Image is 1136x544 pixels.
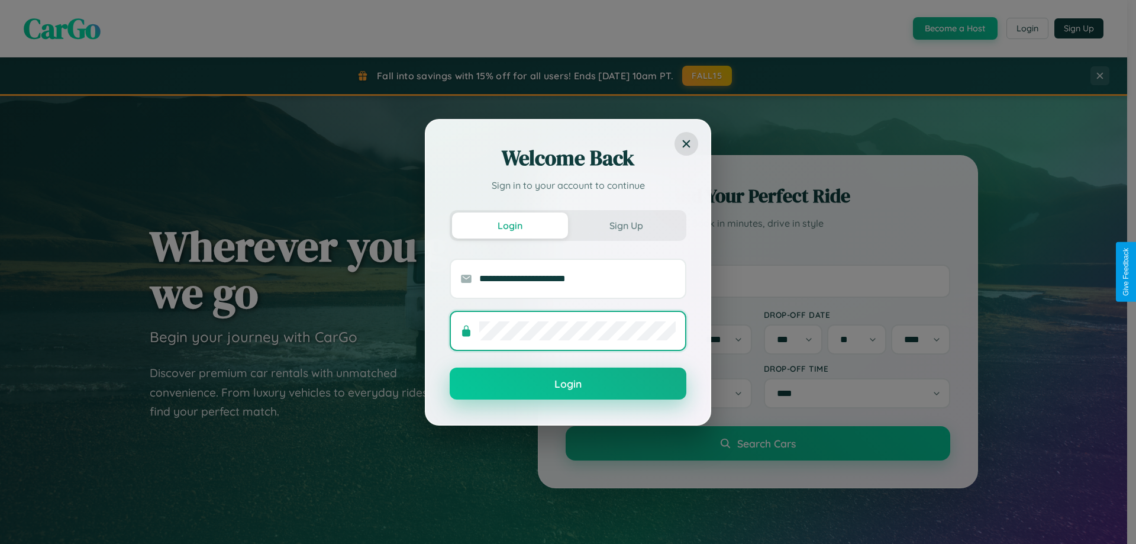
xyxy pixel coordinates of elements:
button: Login [452,213,568,239]
h2: Welcome Back [450,144,686,172]
button: Login [450,368,686,400]
p: Sign in to your account to continue [450,178,686,192]
div: Give Feedback [1122,248,1130,296]
button: Sign Up [568,213,684,239]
